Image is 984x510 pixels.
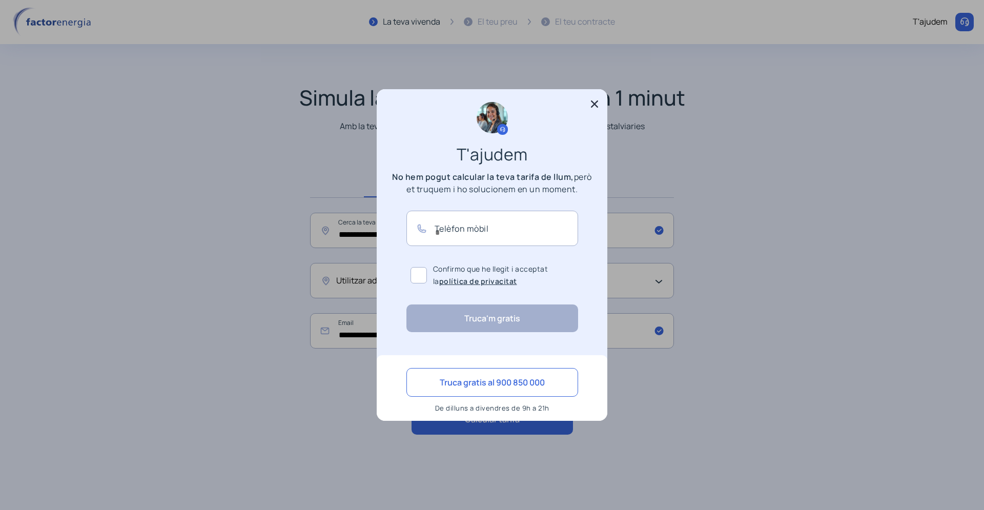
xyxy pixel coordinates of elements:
span: Confirmo que he llegit i acceptat la [433,263,574,288]
a: política de privacitat [439,276,517,286]
p: però et truquem i ho solucionem en un moment. [389,171,594,195]
b: No hem pogut calcular la teva tarifa de llum, [392,171,574,182]
button: Truca gratis al 900 850 000 [406,368,578,397]
h3: T'ajudem [400,148,584,160]
p: De dilluns a divendres de 9h a 21h [406,402,578,414]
